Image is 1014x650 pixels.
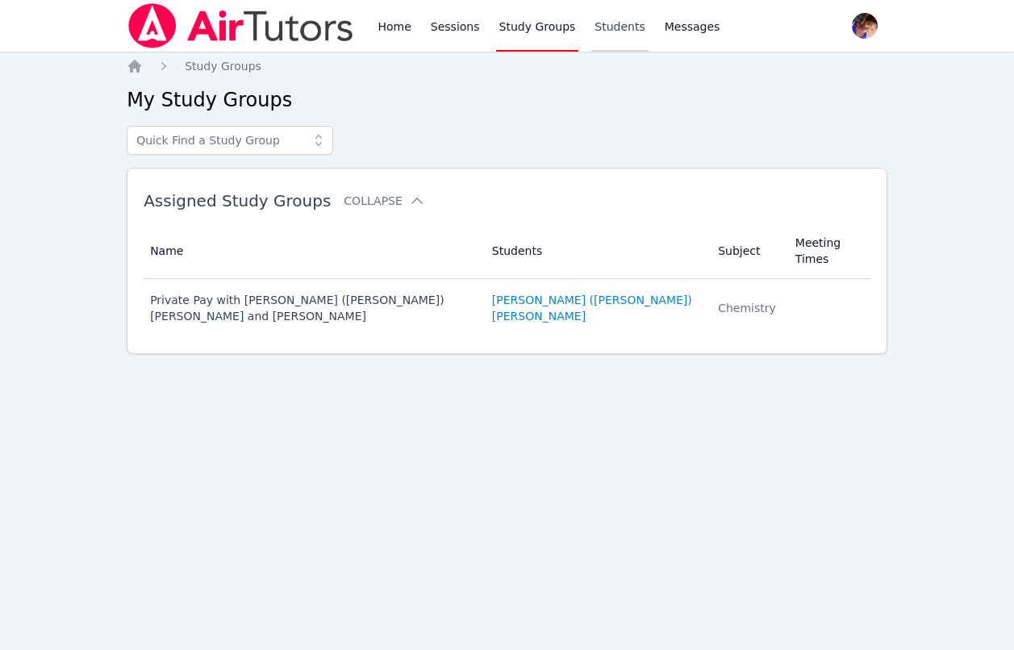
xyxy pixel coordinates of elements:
th: Name [144,223,482,279]
span: Study Groups [185,60,261,73]
a: [PERSON_NAME] ([PERSON_NAME]) [PERSON_NAME] [492,292,699,324]
th: Subject [708,223,786,279]
span: Messages [665,19,720,35]
img: Air Tutors [127,3,355,48]
a: Study Groups [185,58,261,74]
tr: Private Pay with [PERSON_NAME] ([PERSON_NAME]) [PERSON_NAME] and [PERSON_NAME][PERSON_NAME] ([PER... [144,279,870,337]
button: Collapse [344,193,424,209]
th: Meeting Times [786,223,870,279]
div: Private Pay with [PERSON_NAME] ([PERSON_NAME]) [PERSON_NAME] and [PERSON_NAME] [150,292,473,324]
th: Students [482,223,708,279]
nav: Breadcrumb [127,58,887,74]
h2: My Study Groups [127,87,887,113]
input: Quick Find a Study Group [127,126,333,155]
div: Chemistry [718,300,776,316]
span: Assigned Study Groups [144,191,331,210]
